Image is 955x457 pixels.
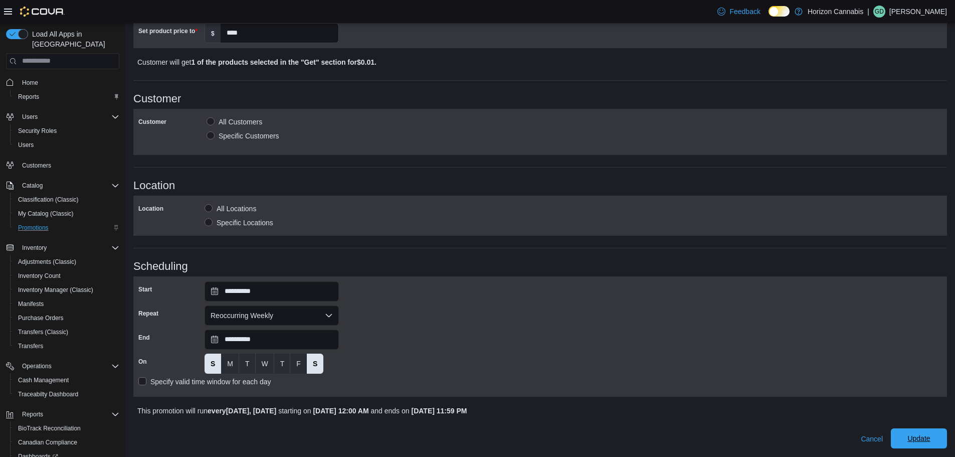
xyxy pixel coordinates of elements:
[14,284,119,296] span: Inventory Manager (Classic)
[14,388,119,400] span: Traceabilty Dashboard
[14,312,68,324] a: Purchase Orders
[10,339,123,353] button: Transfers
[10,269,123,283] button: Inventory Count
[14,388,82,400] a: Traceabilty Dashboard
[207,130,279,142] label: Specific Customers
[14,139,119,151] span: Users
[713,2,764,22] a: Feedback
[138,205,163,213] label: Location
[20,7,65,17] img: Cova
[22,113,38,121] span: Users
[138,334,150,342] label: End
[14,222,53,234] a: Promotions
[28,29,119,49] span: Load All Apps in [GEOGRAPHIC_DATA]
[875,6,884,18] span: GD
[14,374,119,386] span: Cash Management
[18,111,119,123] span: Users
[205,281,339,301] input: Press the down key to open a popover containing a calendar.
[313,359,317,369] span: S
[10,373,123,387] button: Cash Management
[18,224,49,232] span: Promotions
[14,194,83,206] a: Classification (Classic)
[205,306,339,326] button: Reoccurring Weekly
[138,285,152,293] label: Start
[14,340,119,352] span: Transfers
[18,196,79,204] span: Classification (Classic)
[138,358,147,366] label: On
[14,270,119,282] span: Inventory Count
[14,436,81,448] a: Canadian Compliance
[10,124,123,138] button: Security Roles
[14,125,119,137] span: Security Roles
[22,162,51,170] span: Customers
[18,314,64,322] span: Purchase Orders
[18,76,119,89] span: Home
[205,24,221,43] label: $
[2,179,123,193] button: Catalog
[313,407,368,415] b: [DATE] 12:00 AM
[280,359,285,369] span: T
[18,77,42,89] a: Home
[137,56,741,68] p: Customer will get
[205,330,339,350] input: Press the down key to open a popover containing a calendar.
[2,110,123,124] button: Users
[18,286,93,294] span: Inventory Manager (Classic)
[18,160,55,172] a: Customers
[14,312,119,324] span: Purchase Orders
[191,58,376,66] b: 1 of the products selected in the "Get" section for $0.01 .
[2,158,123,173] button: Customers
[18,342,43,350] span: Transfers
[10,325,123,339] button: Transfers (Classic)
[14,91,119,103] span: Reports
[14,125,61,137] a: Security Roles
[18,272,61,280] span: Inventory Count
[10,90,123,104] button: Reports
[205,354,221,374] button: S
[205,217,273,229] label: Specific Locations
[729,7,760,17] span: Feedback
[274,354,291,374] button: T
[18,360,119,372] span: Operations
[18,408,47,420] button: Reports
[769,6,790,17] input: Dark Mode
[14,374,73,386] a: Cash Management
[907,433,930,443] span: Update
[10,435,123,449] button: Canadian Compliance
[207,116,262,128] label: All Customers
[138,376,271,388] label: Specify valid time window for each day
[14,326,119,338] span: Transfers (Classic)
[138,118,166,126] label: Customer
[239,354,256,374] button: T
[10,311,123,325] button: Purchase Orders
[14,340,47,352] a: Transfers
[307,354,323,374] button: S
[22,362,52,370] span: Operations
[861,434,883,444] span: Cancel
[14,256,119,268] span: Adjustments (Classic)
[18,180,119,192] span: Catalog
[10,138,123,152] button: Users
[18,127,57,135] span: Security Roles
[18,242,51,254] button: Inventory
[22,410,43,418] span: Reports
[10,255,123,269] button: Adjustments (Classic)
[18,159,119,172] span: Customers
[245,359,250,369] span: T
[10,297,123,311] button: Manifests
[411,407,467,415] b: [DATE] 11:59 PM
[14,91,43,103] a: Reports
[10,283,123,297] button: Inventory Manager (Classic)
[18,210,74,218] span: My Catalog (Classic)
[14,270,65,282] a: Inventory Count
[18,376,69,384] span: Cash Management
[221,354,239,374] button: M
[14,194,119,206] span: Classification (Classic)
[18,390,78,398] span: Traceabilty Dashboard
[138,310,158,318] label: Repeat
[14,298,119,310] span: Manifests
[18,242,119,254] span: Inventory
[18,408,119,420] span: Reports
[14,436,119,448] span: Canadian Compliance
[14,298,48,310] a: Manifests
